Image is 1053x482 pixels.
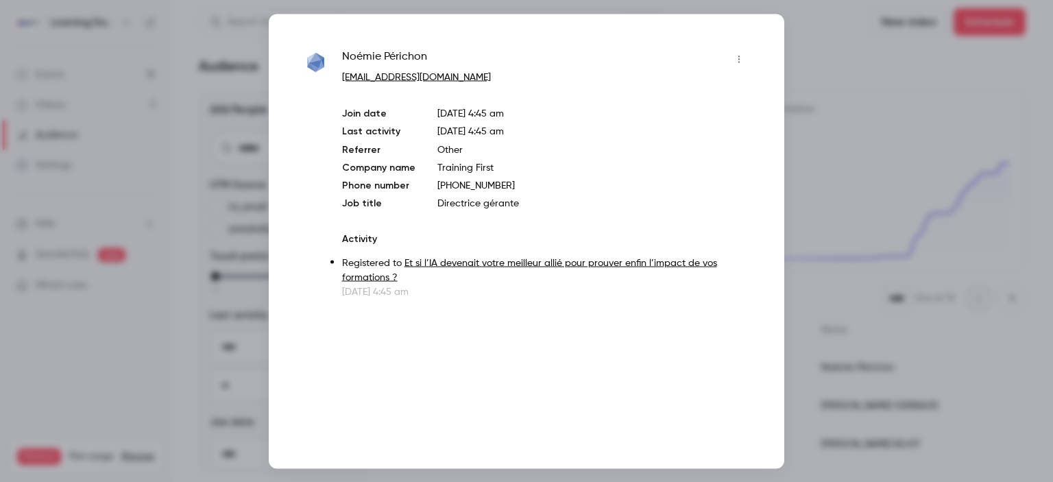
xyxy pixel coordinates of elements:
[38,22,67,33] div: v 4.0.25
[342,232,750,245] p: Activity
[437,196,750,210] p: Directrice gérante
[342,143,415,156] p: Referrer
[56,80,66,91] img: tab_domain_overview_orange.svg
[342,124,415,138] p: Last activity
[71,81,106,90] div: Domaine
[437,143,750,156] p: Other
[437,160,750,174] p: Training First
[342,72,491,82] a: [EMAIL_ADDRESS][DOMAIN_NAME]
[303,49,328,75] img: trainingfirst.fr
[342,48,427,70] span: Noémie Périchon
[171,81,210,90] div: Mots-clés
[156,80,167,91] img: tab_keywords_by_traffic_grey.svg
[342,178,415,192] p: Phone number
[342,258,717,282] a: Et si l’IA devenait votre meilleur allié pour prouver enfin l’impact de vos formations ?
[22,36,33,47] img: website_grey.svg
[342,285,750,298] p: [DATE] 4:45 am
[22,22,33,33] img: logo_orange.svg
[342,256,750,285] p: Registered to
[437,106,750,120] p: [DATE] 4:45 am
[437,178,750,192] p: [PHONE_NUMBER]
[437,126,504,136] span: [DATE] 4:45 am
[342,196,415,210] p: Job title
[342,106,415,120] p: Join date
[342,160,415,174] p: Company name
[36,36,155,47] div: Domaine: [DOMAIN_NAME]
